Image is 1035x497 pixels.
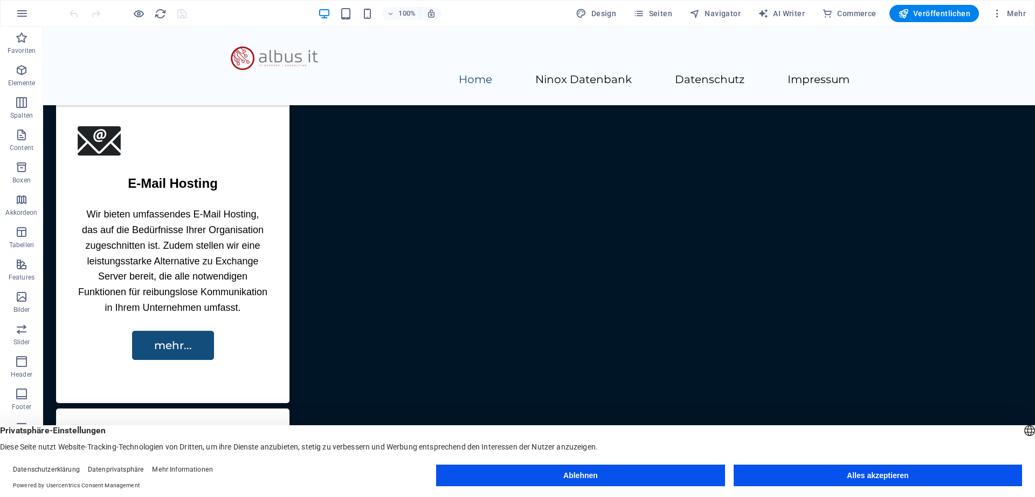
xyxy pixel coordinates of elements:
[382,7,420,20] button: 100%
[754,5,809,22] button: AI Writer
[12,176,31,185] p: Boxen
[571,5,620,22] div: Design (Strg+Alt+Y)
[822,8,877,19] span: Commerce
[9,241,34,249] p: Tabellen
[689,8,741,19] span: Navigator
[9,273,34,282] p: Features
[10,111,33,120] p: Spalten
[10,144,33,152] p: Content
[685,5,745,22] button: Navigator
[576,8,616,19] span: Design
[11,370,32,379] p: Header
[8,46,36,55] p: Favoriten
[5,208,37,217] p: Akkordeon
[758,8,805,19] span: AI Writer
[992,8,1026,19] span: Mehr
[818,5,881,22] button: Commerce
[132,7,145,20] button: Klicke hier, um den Vorschau-Modus zu verlassen
[13,338,30,346] p: Slider
[13,305,30,314] p: Bilder
[12,403,31,411] p: Footer
[571,5,620,22] button: Design
[398,7,416,20] h6: 100%
[988,5,1030,22] button: Mehr
[629,5,677,22] button: Seiten
[426,9,436,18] i: Bei Größenänderung Zoomstufe automatisch an das gewählte Gerät anpassen.
[633,8,672,19] span: Seiten
[8,79,36,87] p: Elemente
[154,8,167,20] i: Seite neu laden
[889,5,979,22] button: Veröffentlichen
[154,7,167,20] button: reload
[898,8,970,19] span: Veröffentlichen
